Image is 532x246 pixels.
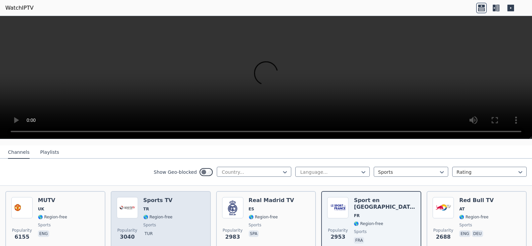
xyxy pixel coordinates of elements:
[433,228,453,233] span: Popularity
[354,237,364,244] p: fra
[459,197,494,204] h6: Red Bull TV
[354,229,366,234] span: sports
[143,222,156,228] span: sports
[117,228,137,233] span: Popularity
[223,228,243,233] span: Popularity
[459,230,470,237] p: eng
[38,214,67,220] span: 🌎 Region-free
[38,197,67,204] h6: MUTV
[249,206,254,212] span: ES
[11,197,33,218] img: MUTV
[225,233,240,241] span: 2983
[459,214,488,220] span: 🌎 Region-free
[5,4,34,12] a: WatchIPTV
[436,233,451,241] span: 2688
[472,230,483,237] p: deu
[15,233,30,241] span: 6155
[38,230,49,237] p: eng
[154,169,197,175] label: Show Geo-blocked
[143,214,173,220] span: 🌎 Region-free
[331,233,345,241] span: 2953
[222,197,243,218] img: Real Madrid TV
[249,214,278,220] span: 🌎 Region-free
[8,146,30,159] button: Channels
[117,197,138,218] img: Sports TV
[38,222,51,228] span: sports
[433,197,454,218] img: Red Bull TV
[38,206,44,212] span: UK
[459,206,465,212] span: AT
[120,233,135,241] span: 3040
[40,146,59,159] button: Playlists
[328,228,348,233] span: Popularity
[459,222,472,228] span: sports
[354,213,359,218] span: FR
[143,230,154,237] p: tur
[143,197,173,204] h6: Sports TV
[143,206,149,212] span: TR
[354,221,383,226] span: 🌎 Region-free
[249,197,294,204] h6: Real Madrid TV
[249,230,259,237] p: spa
[327,197,348,218] img: Sport en France
[249,222,261,228] span: sports
[354,197,415,210] h6: Sport en [GEOGRAPHIC_DATA]
[12,228,32,233] span: Popularity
